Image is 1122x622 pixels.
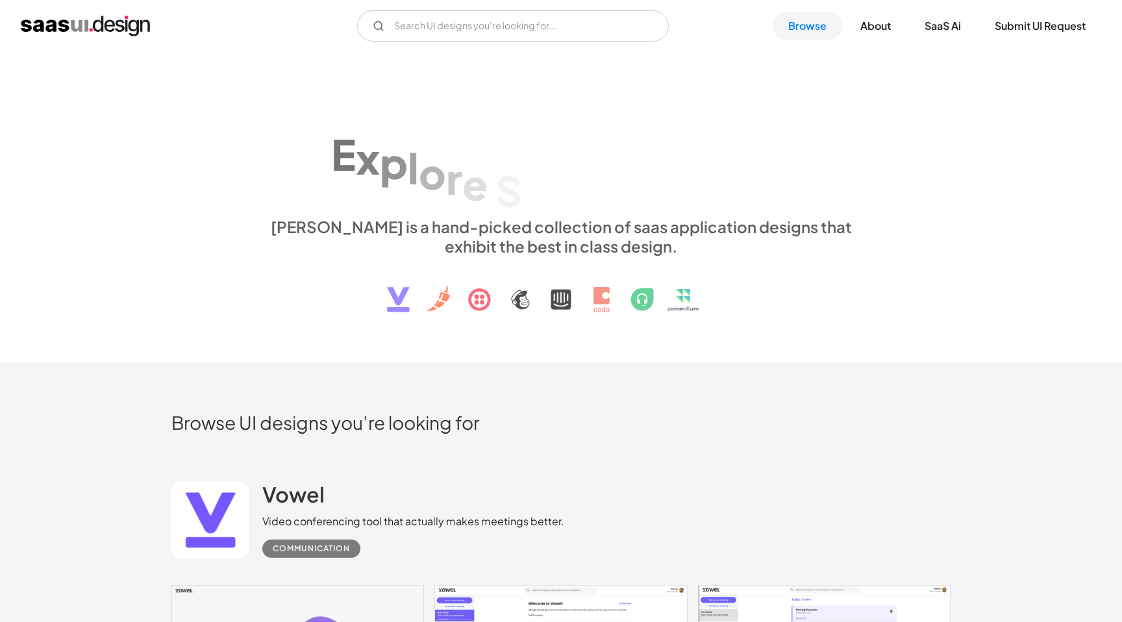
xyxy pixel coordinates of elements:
form: Email Form [357,10,669,42]
div: S [495,166,522,216]
div: [PERSON_NAME] is a hand-picked collection of saas application designs that exhibit the best in cl... [262,217,860,256]
div: l [408,143,419,193]
input: Search UI designs you're looking for... [357,10,669,42]
a: Submit UI Request [979,12,1101,40]
a: SaaS Ai [909,12,977,40]
a: home [21,16,150,36]
a: About [845,12,906,40]
a: Browse [773,12,842,40]
div: Communication [273,541,350,556]
img: text, icon, saas logo [364,256,758,323]
h1: Explore SaaS UI design patterns & interactions. [262,104,860,204]
div: x [356,134,380,184]
div: o [419,148,446,198]
div: e [462,160,488,210]
div: E [331,129,356,179]
div: p [380,138,408,188]
h2: Browse UI designs you’re looking for [171,411,951,434]
h2: Vowel [262,481,325,507]
a: Vowel [262,481,325,514]
div: Video conferencing tool that actually makes meetings better. [262,514,564,529]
